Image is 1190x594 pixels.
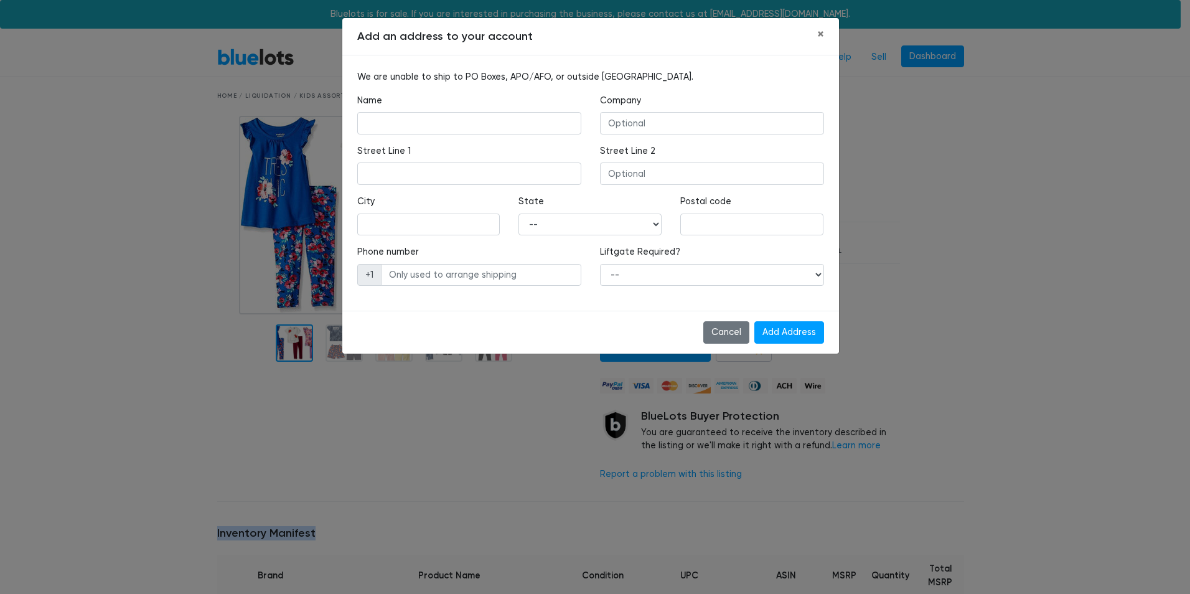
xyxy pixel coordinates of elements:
button: Cancel [703,321,749,344]
label: Liftgate Required? [600,245,680,259]
label: Company [600,94,641,108]
input: Add Address [754,321,824,344]
button: Close [807,18,834,52]
label: City [357,195,375,209]
label: Phone number [357,245,419,259]
span: × [817,26,824,42]
label: State [518,195,544,209]
span: +1 [357,264,382,286]
input: Only used to arrange shipping [381,264,581,286]
input: Optional [600,163,824,185]
label: Postal code [680,195,731,209]
label: Street Line 2 [600,144,655,158]
label: Street Line 1 [357,144,411,158]
h5: Add an address to your account [357,28,533,45]
input: Optional [600,112,824,134]
label: Name [357,94,382,108]
p: We are unable to ship to PO Boxes, APO/AFO, or outside [GEOGRAPHIC_DATA]. [357,70,824,84]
